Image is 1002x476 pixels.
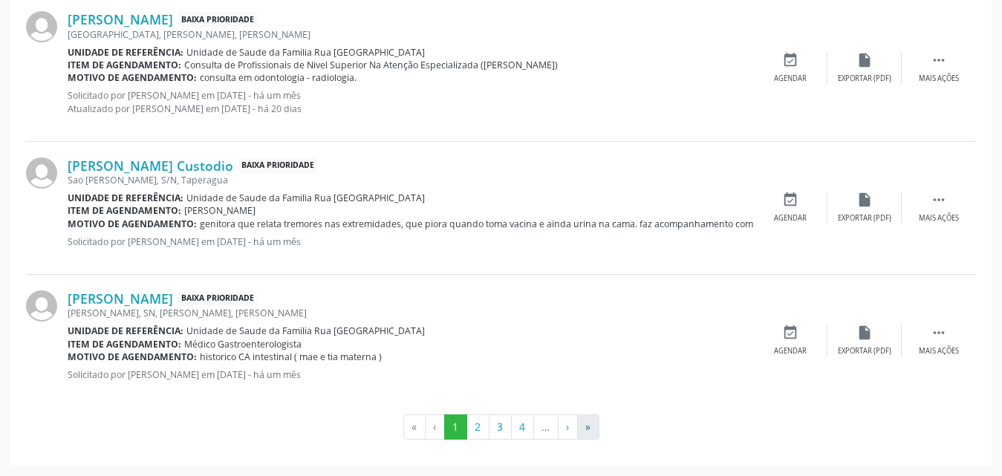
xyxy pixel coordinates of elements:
span: Consulta de Profissionais de Nivel Superior Na Atenção Especializada ([PERSON_NAME]) [184,59,558,71]
span: Unidade de Saude da Familia Rua [GEOGRAPHIC_DATA] [186,46,425,59]
p: Solicitado por [PERSON_NAME] em [DATE] - há um mês [68,368,753,381]
span: historico CA intestinal ( mae e tia materna ) [200,351,382,363]
a: [PERSON_NAME] [68,290,173,307]
button: Go to page 2 [466,414,489,440]
i:  [931,325,947,341]
span: consulta em odontologia - radiologia. [200,71,357,84]
img: img [26,157,57,189]
div: Agendar [774,213,807,224]
button: Go to next page [558,414,578,440]
span: Médico Gastroenterologista [184,338,302,351]
div: [GEOGRAPHIC_DATA], [PERSON_NAME], [PERSON_NAME] [68,28,753,41]
p: Solicitado por [PERSON_NAME] em [DATE] - há um mês [68,235,753,248]
b: Motivo de agendamento: [68,71,197,84]
b: Item de agendamento: [68,338,181,351]
div: Mais ações [919,74,959,84]
div: Mais ações [919,213,959,224]
button: Go to last page [577,414,599,440]
i: insert_drive_file [856,52,873,68]
button: Go to page 4 [511,414,534,440]
b: Motivo de agendamento: [68,218,197,230]
b: Unidade de referência: [68,46,183,59]
img: img [26,11,57,42]
i: event_available [782,192,798,208]
b: Motivo de agendamento: [68,351,197,363]
div: Sao [PERSON_NAME], S/N, Taperagua [68,174,753,186]
span: Unidade de Saude da Familia Rua [GEOGRAPHIC_DATA] [186,325,425,337]
button: Go to page 1 [444,414,467,440]
i:  [931,192,947,208]
span: Baixa Prioridade [238,158,317,174]
span: [PERSON_NAME] [184,204,256,217]
i: insert_drive_file [856,192,873,208]
div: [PERSON_NAME], SN, [PERSON_NAME], [PERSON_NAME] [68,307,753,319]
button: Go to page 3 [489,414,512,440]
p: Solicitado por [PERSON_NAME] em [DATE] - há um mês Atualizado por [PERSON_NAME] em [DATE] - há 20... [68,89,753,114]
span: Baixa Prioridade [178,12,257,27]
span: genitora que relata tremores nas extremidades, que piora quando toma vacina e ainda urina na cama... [200,218,824,230]
a: [PERSON_NAME] Custodio [68,157,233,174]
a: [PERSON_NAME] [68,11,173,27]
b: Item de agendamento: [68,59,181,71]
img: img [26,290,57,322]
i: insert_drive_file [856,325,873,341]
b: Item de agendamento: [68,204,181,217]
i: event_available [782,52,798,68]
div: Exportar (PDF) [838,74,891,84]
div: Agendar [774,346,807,356]
span: Baixa Prioridade [178,291,257,307]
div: Exportar (PDF) [838,346,891,356]
ul: Pagination [26,414,976,440]
div: Exportar (PDF) [838,213,891,224]
b: Unidade de referência: [68,192,183,204]
span: Unidade de Saude da Familia Rua [GEOGRAPHIC_DATA] [186,192,425,204]
i: event_available [782,325,798,341]
i:  [931,52,947,68]
div: Mais ações [919,346,959,356]
b: Unidade de referência: [68,325,183,337]
div: Agendar [774,74,807,84]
